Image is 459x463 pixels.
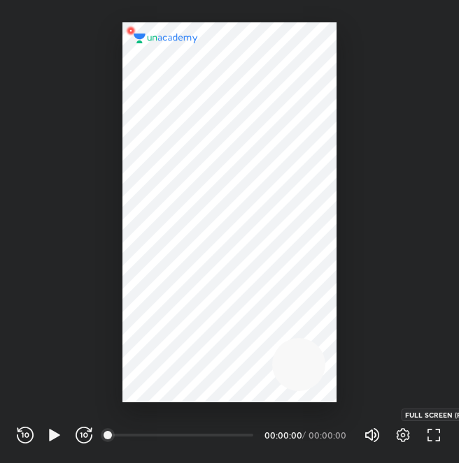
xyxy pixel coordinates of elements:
div: 00:00:00 [309,431,347,439]
div: / [302,431,306,439]
img: logo.2a7e12a2.svg [134,34,198,43]
div: 00:00:00 [264,431,299,439]
img: wMgqJGBwKWe8AAAAABJRU5ErkJggg== [122,22,139,39]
